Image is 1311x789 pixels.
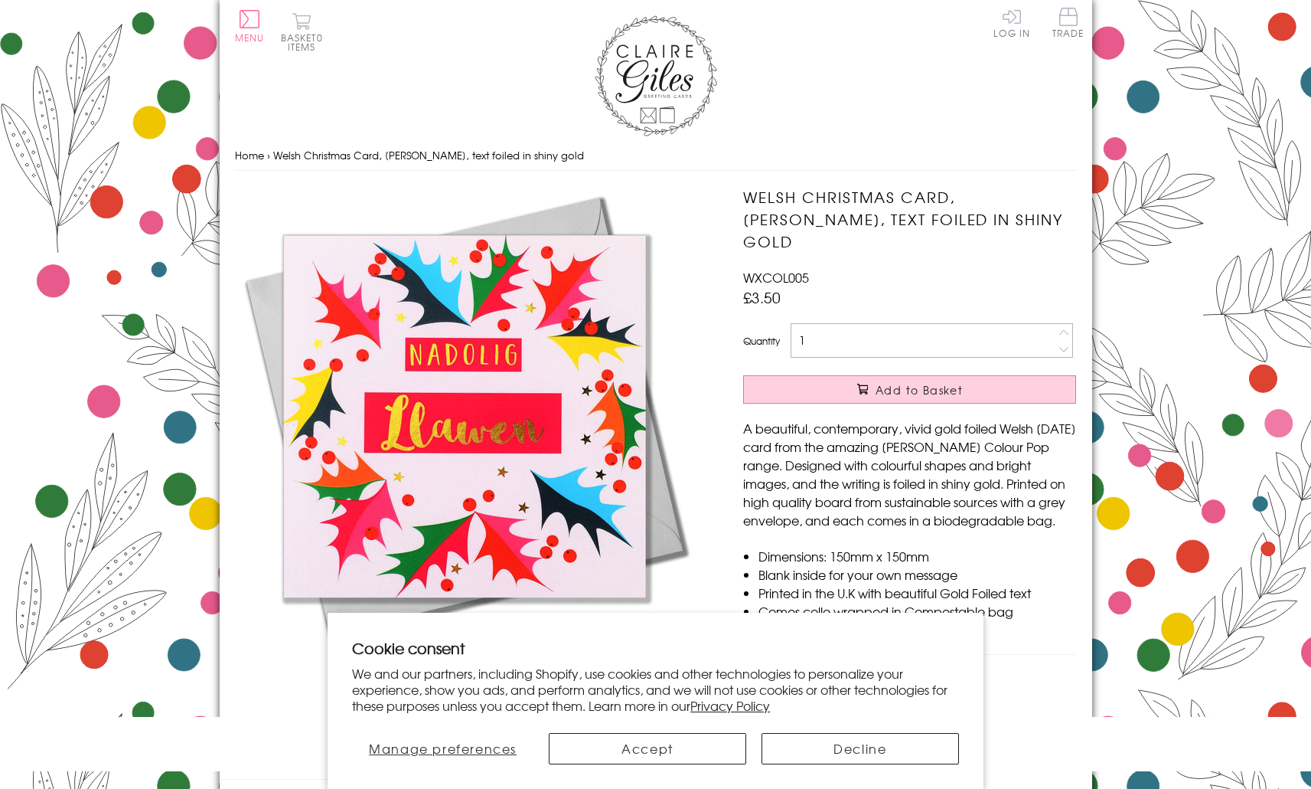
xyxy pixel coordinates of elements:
[352,733,533,764] button: Manage preferences
[876,382,963,398] span: Add to Basket
[288,31,323,54] span: 0 items
[235,31,265,44] span: Menu
[549,733,746,764] button: Accept
[281,12,323,51] button: Basket0 items
[743,419,1076,529] p: A beautiful, contemporary, vivid gold foiled Welsh [DATE] card from the amazing [PERSON_NAME] Col...
[743,334,780,348] label: Quantity
[758,565,1076,584] li: Blank inside for your own message
[235,186,694,646] img: Welsh Christmas Card, Bright Holly, text foiled in shiny gold
[743,268,809,286] span: WXCOL005
[352,637,959,659] h2: Cookie consent
[595,15,717,136] img: Claire Giles Greetings Cards
[743,286,781,308] span: £3.50
[758,602,1076,620] li: Comes cello wrapped in Compostable bag
[761,733,959,764] button: Decline
[235,148,264,162] a: Home
[690,696,770,715] a: Privacy Policy
[267,148,270,162] span: ›
[1052,8,1084,38] span: Trade
[758,584,1076,602] li: Printed in the U.K with beautiful Gold Foiled text
[743,375,1076,404] button: Add to Basket
[1052,8,1084,41] a: Trade
[273,148,584,162] span: Welsh Christmas Card, [PERSON_NAME], text foiled in shiny gold
[235,140,1077,172] nav: breadcrumbs
[369,739,517,758] span: Manage preferences
[743,186,1076,252] h1: Welsh Christmas Card, [PERSON_NAME], text foiled in shiny gold
[235,10,265,42] button: Menu
[352,666,959,713] p: We and our partners, including Shopify, use cookies and other technologies to personalize your ex...
[758,547,1076,565] li: Dimensions: 150mm x 150mm
[993,8,1030,38] a: Log In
